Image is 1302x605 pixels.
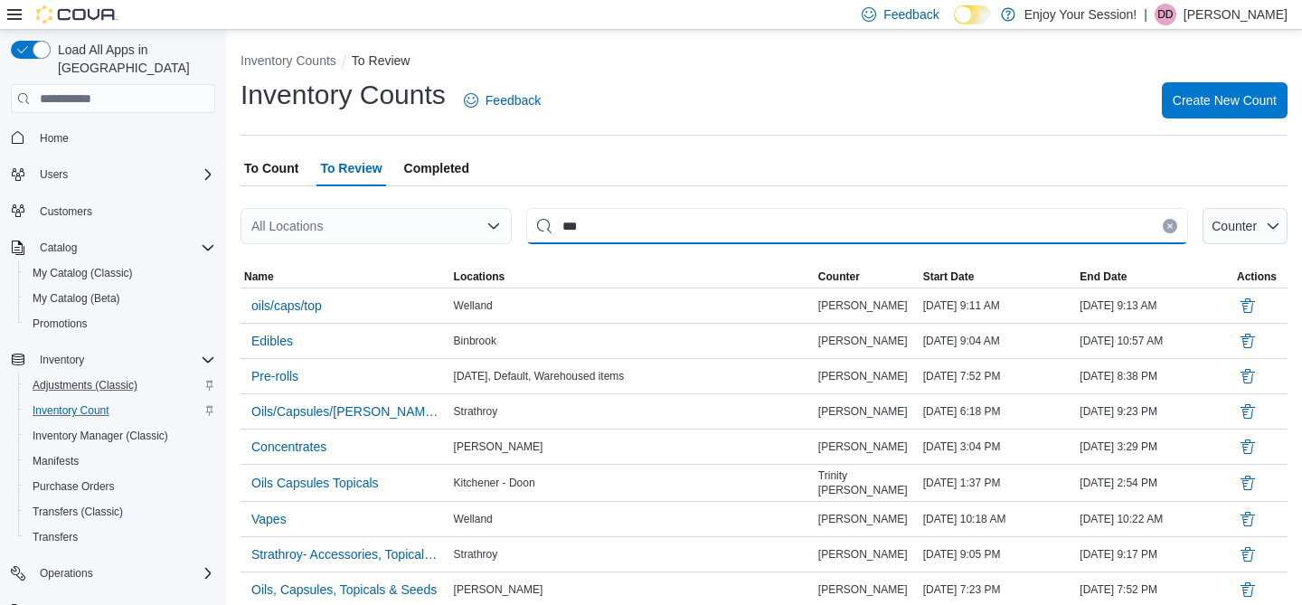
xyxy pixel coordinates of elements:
div: [DATE] 9:05 PM [920,544,1077,565]
span: Inventory Manager (Classic) [25,425,215,447]
span: [PERSON_NAME] [818,404,908,419]
span: Strathroy- Accessories, Topicals, and Seeds [251,545,439,563]
button: Strathroy- Accessories, Topicals, and Seeds [244,541,447,568]
button: Inventory Manager (Classic) [18,423,222,449]
span: Dark Mode [954,24,955,25]
span: Inventory [33,349,215,371]
button: Oils Capsules Topicals [244,469,386,496]
button: Edibles [244,327,300,354]
div: Binbrook [450,330,815,352]
div: [DATE] 9:23 PM [1076,401,1233,422]
span: Purchase Orders [33,479,115,494]
span: Home [33,126,215,148]
button: Delete [1237,365,1259,387]
span: Inventory Manager (Classic) [33,429,168,443]
span: Adjustments (Classic) [33,378,137,392]
span: My Catalog (Classic) [25,262,215,284]
span: Promotions [25,313,215,335]
button: Counter [1203,208,1288,244]
span: Catalog [33,237,215,259]
a: Adjustments (Classic) [25,374,145,396]
div: [DATE] 3:29 PM [1076,436,1233,458]
span: Edibles [251,332,293,350]
button: Name [241,266,450,288]
button: Catalog [33,237,84,259]
button: Transfers (Classic) [18,499,222,525]
button: Operations [4,561,222,586]
span: Start Date [923,269,975,284]
button: Delete [1237,508,1259,530]
div: [DATE] 1:37 PM [920,472,1077,494]
span: Pre-rolls [251,367,298,385]
span: Load All Apps in [GEOGRAPHIC_DATA] [51,41,215,77]
div: Strathroy [450,401,815,422]
button: Home [4,124,222,150]
a: Inventory Count [25,400,117,421]
div: [DATE] 10:22 AM [1076,508,1233,530]
div: Kitchener - Doon [450,472,815,494]
button: Users [4,162,222,187]
div: [DATE] 9:04 AM [920,330,1077,352]
a: My Catalog (Beta) [25,288,127,309]
div: [DATE] 7:52 PM [920,365,1077,387]
a: Transfers (Classic) [25,501,130,523]
a: Home [33,128,76,149]
span: Customers [40,204,92,219]
span: Oils/Capsules/[PERSON_NAME]/Edibles [251,402,439,421]
button: Pre-rolls [244,363,306,390]
span: [PERSON_NAME] [818,298,908,313]
span: Users [40,167,68,182]
span: Transfers [33,530,78,544]
input: This is a search bar. After typing your query, hit enter to filter the results lower in the page. [526,208,1188,244]
button: Adjustments (Classic) [18,373,222,398]
span: Counter [818,269,860,284]
span: Purchase Orders [25,476,215,497]
span: Inventory Count [33,403,109,418]
span: Completed [404,150,469,186]
span: [PERSON_NAME] [818,582,908,597]
span: Adjustments (Classic) [25,374,215,396]
span: Oils, Capsules, Topicals & Seeds [251,581,437,599]
div: [DATE] 9:17 PM [1076,544,1233,565]
a: Transfers [25,526,85,548]
h1: Inventory Counts [241,77,446,113]
span: [PERSON_NAME] [818,440,908,454]
div: [DATE] 3:04 PM [920,436,1077,458]
span: Home [40,131,69,146]
span: Actions [1237,269,1277,284]
span: Create New Count [1173,91,1277,109]
button: Start Date [920,266,1077,288]
button: Inventory [4,347,222,373]
div: Welland [450,508,815,530]
div: [PERSON_NAME] [450,436,815,458]
button: Promotions [18,311,222,336]
div: [DATE] 2:54 PM [1076,472,1233,494]
a: Manifests [25,450,86,472]
span: Counter [1212,219,1257,233]
span: Concentrates [251,438,326,456]
span: Inventory Count [25,400,215,421]
button: Manifests [18,449,222,474]
span: Transfers (Classic) [25,501,215,523]
button: Transfers [18,525,222,550]
button: Inventory [33,349,91,371]
button: Delete [1237,436,1259,458]
a: My Catalog (Classic) [25,262,140,284]
div: [DATE], Default, Warehoused items [450,365,815,387]
span: [PERSON_NAME] [818,512,908,526]
div: [DATE] 6:18 PM [920,401,1077,422]
div: Devin D'Amelio [1155,4,1176,25]
p: [PERSON_NAME] [1184,4,1288,25]
button: Inventory Count [18,398,222,423]
a: Promotions [25,313,95,335]
button: oils/caps/top [244,292,329,319]
div: Welland [450,295,815,317]
p: Enjoy Your Session! [1024,4,1137,25]
button: End Date [1076,266,1233,288]
span: [PERSON_NAME] [818,369,908,383]
span: Users [33,164,215,185]
a: Inventory Manager (Classic) [25,425,175,447]
button: My Catalog (Beta) [18,286,222,311]
span: Customers [33,200,215,222]
div: Strathroy [450,544,815,565]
